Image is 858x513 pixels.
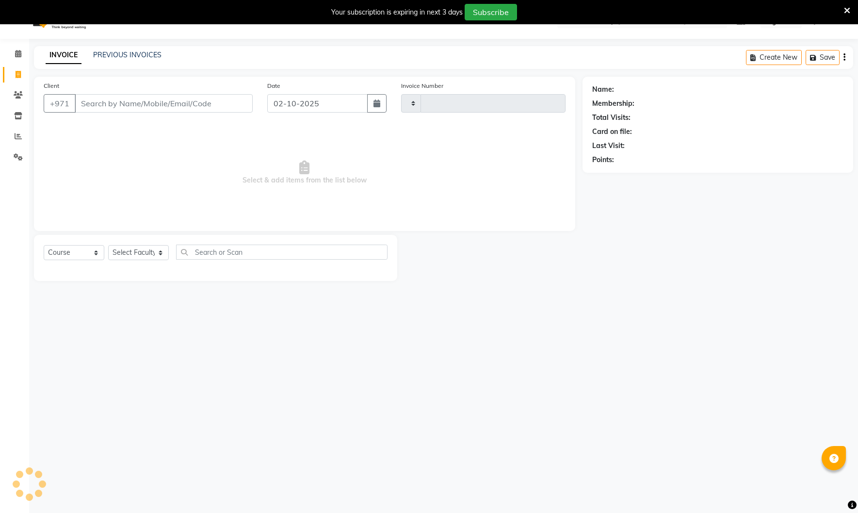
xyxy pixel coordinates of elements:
[93,50,162,59] a: PREVIOUS INVOICES
[592,113,631,123] div: Total Visits:
[592,99,634,109] div: Membership:
[46,47,81,64] a: INVOICE
[267,82,280,90] label: Date
[592,141,625,151] div: Last Visit:
[592,155,614,165] div: Points:
[592,127,632,137] div: Card on file:
[44,124,566,221] span: Select & add items from the list below
[746,50,802,65] button: Create New
[331,7,463,17] div: Your subscription is expiring in next 3 days
[806,50,840,65] button: Save
[401,82,443,90] label: Invoice Number
[176,245,388,260] input: Search or Scan
[44,82,59,90] label: Client
[465,4,517,20] button: Subscribe
[75,94,253,113] input: Search by Name/Mobile/Email/Code
[592,84,614,95] div: Name:
[44,94,76,113] button: +971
